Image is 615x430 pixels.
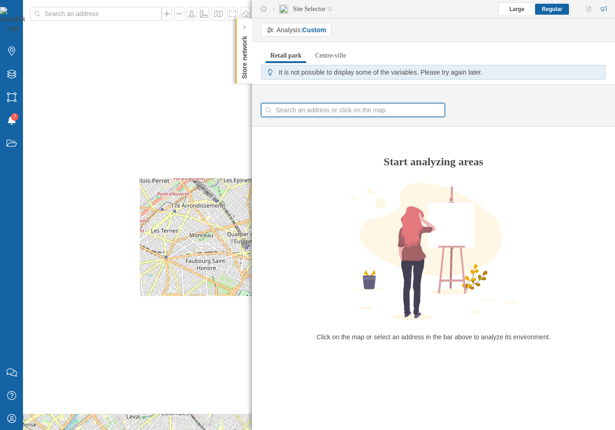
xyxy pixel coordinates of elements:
[542,6,563,12] span: Regular
[316,332,551,342] div: Click on the map or select an address in the bar above to analyze its environment.
[323,154,544,169] div: Start analyzing areas
[19,6,52,15] span: Support
[302,26,326,34] strong: Custom
[277,25,326,35] div: Analysis:
[240,32,249,79] p: Store network
[311,48,351,63] a: Centre-ville
[13,112,16,122] span: 7
[279,5,288,14] img: dashboards-manager.svg
[509,6,524,12] span: Large
[279,68,601,77] p: It is not possible to display some of the variables. Please try again later.
[273,5,332,14] div: Site Selector
[266,48,306,63] a: Retail park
